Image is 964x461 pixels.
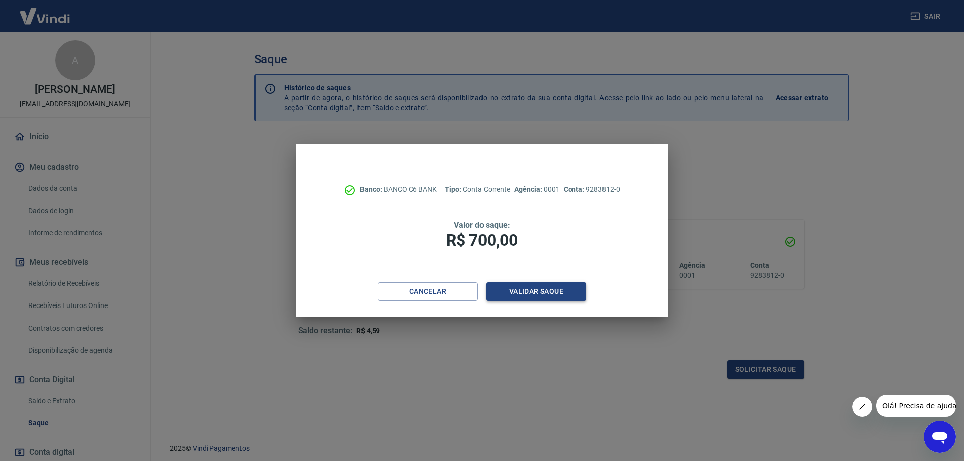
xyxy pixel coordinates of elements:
[564,185,586,193] span: Conta:
[924,421,956,453] iframe: Botão para abrir a janela de mensagens
[445,184,510,195] p: Conta Corrente
[514,185,544,193] span: Agência:
[446,231,518,250] span: R$ 700,00
[454,220,510,230] span: Valor do saque:
[514,184,559,195] p: 0001
[564,184,620,195] p: 9283812-0
[445,185,463,193] span: Tipo:
[360,184,437,195] p: BANCO C6 BANK
[486,282,586,301] button: Validar saque
[876,395,956,417] iframe: Mensagem da empresa
[360,185,384,193] span: Banco:
[378,282,478,301] button: Cancelar
[6,7,84,15] span: Olá! Precisa de ajuda?
[852,397,872,417] iframe: Fechar mensagem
